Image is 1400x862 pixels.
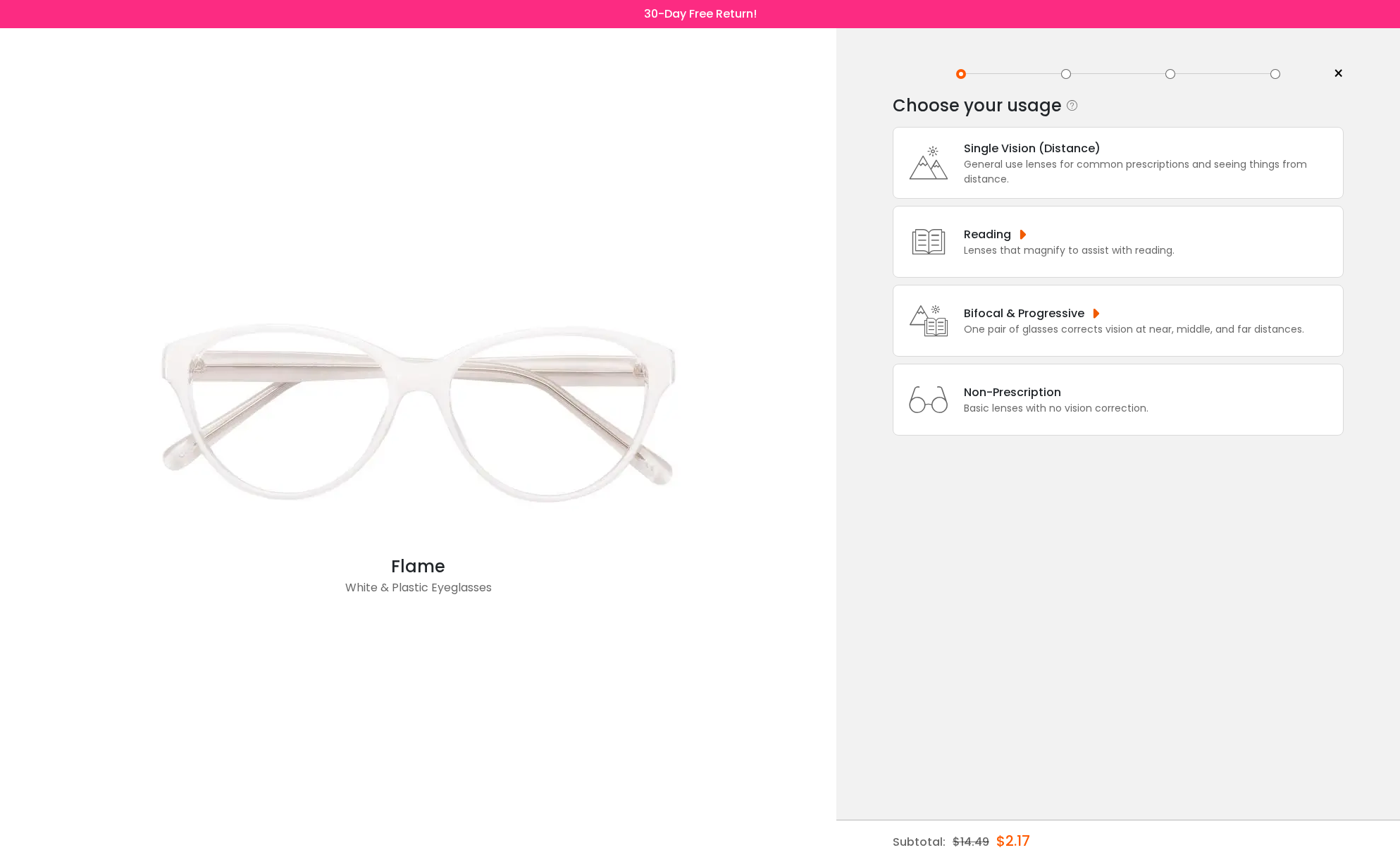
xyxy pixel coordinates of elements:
[964,322,1304,337] div: One pair of glasses corrects vision at near, middle, and far distances.
[964,140,1336,157] div: Single Vision (Distance)
[964,243,1175,258] div: Lenses that magnify to assist with reading.
[964,157,1336,187] div: General use lenses for common prescriptions and seeing things from distance.
[137,554,700,579] div: Flame
[964,401,1148,416] div: Basic lenses with no vision correction.
[964,304,1304,322] div: Bifocal & Progressive
[137,272,700,554] img: White Flame - Plastic Eyeglasses
[996,820,1030,861] div: $2.17
[137,579,700,608] div: White & Plastic Eyeglasses
[964,383,1148,401] div: Non-Prescription
[1322,63,1344,85] a: ×
[964,226,1175,243] div: Reading
[893,92,1062,120] div: Choose your usage
[1333,63,1344,85] span: ×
